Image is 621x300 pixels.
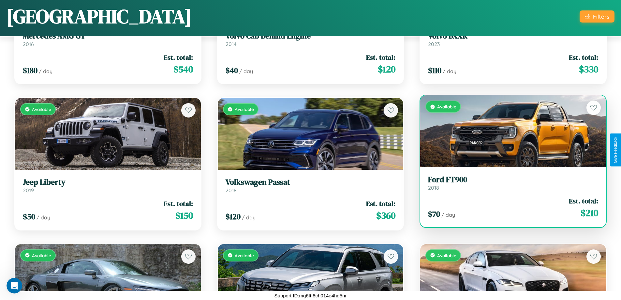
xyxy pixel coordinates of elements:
h3: Volkswagen Passat [226,178,396,187]
span: $ 540 [173,63,193,76]
span: / day [39,68,52,74]
span: $ 120 [226,211,241,222]
div: Filters [593,13,609,20]
span: / day [239,68,253,74]
span: / day [441,212,455,218]
span: 2019 [23,187,34,194]
span: Available [235,253,254,258]
span: Est. total: [366,199,395,208]
span: Est. total: [164,199,193,208]
span: $ 50 [23,211,35,222]
span: Est. total: [569,196,598,206]
h1: [GEOGRAPHIC_DATA] [7,3,192,30]
span: 2014 [226,41,237,47]
span: / day [443,68,456,74]
h3: Ford FT900 [428,175,598,184]
span: 2018 [428,184,439,191]
a: Jeep Liberty2019 [23,178,193,194]
span: $ 330 [579,63,598,76]
span: Available [32,253,51,258]
span: $ 70 [428,209,440,219]
p: Support ID: mg6ftf8ch014e4hd5nr [274,291,347,300]
span: $ 120 [378,63,395,76]
span: Available [32,106,51,112]
span: Available [437,104,456,109]
span: / day [242,214,256,221]
span: $ 110 [428,65,441,76]
span: Est. total: [164,53,193,62]
span: 2023 [428,41,440,47]
h3: Jeep Liberty [23,178,193,187]
span: $ 360 [376,209,395,222]
span: Available [235,106,254,112]
button: Filters [580,10,614,23]
span: 2016 [23,41,34,47]
h3: Mercedes AMG GT [23,31,193,41]
iframe: Intercom live chat [7,278,22,293]
span: 2018 [226,187,237,194]
span: $ 180 [23,65,37,76]
span: $ 210 [581,206,598,219]
span: Est. total: [366,53,395,62]
span: Available [437,253,456,258]
a: Volkswagen Passat2018 [226,178,396,194]
a: Ford FT9002018 [428,175,598,191]
div: Give Feedback [613,137,618,163]
span: $ 40 [226,65,238,76]
span: / day [37,214,50,221]
h3: Volvo BXXR [428,31,598,41]
a: Volvo Cab Behind Engine2014 [226,31,396,47]
span: Est. total: [569,53,598,62]
h3: Volvo Cab Behind Engine [226,31,396,41]
a: Volvo BXXR2023 [428,31,598,47]
span: $ 150 [175,209,193,222]
a: Mercedes AMG GT2016 [23,31,193,47]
